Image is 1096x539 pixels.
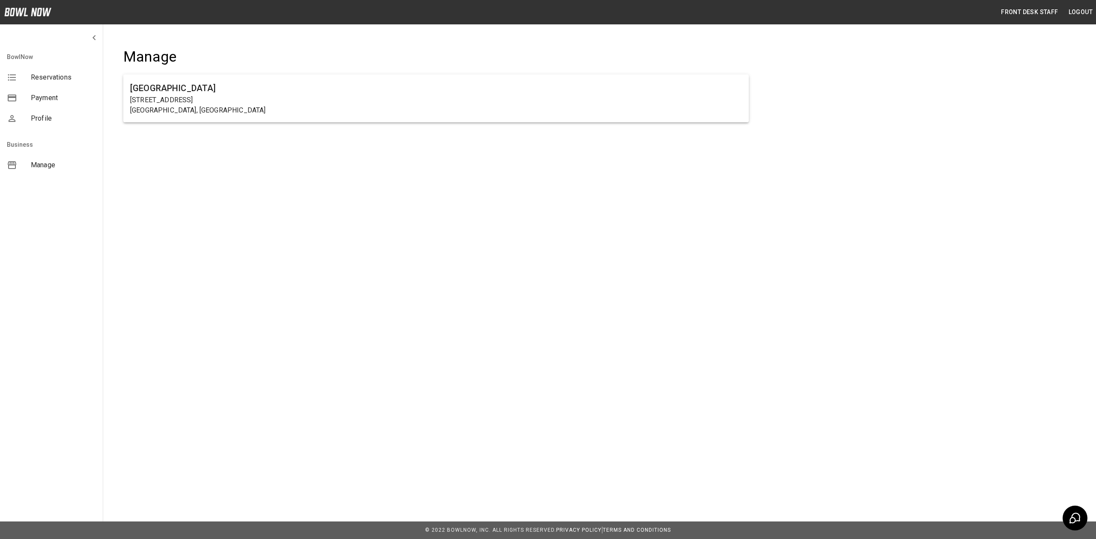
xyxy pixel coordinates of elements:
[130,95,742,105] p: [STREET_ADDRESS]
[1065,4,1096,20] button: Logout
[425,527,556,533] span: © 2022 BowlNow, Inc. All Rights Reserved.
[31,72,96,83] span: Reservations
[603,527,671,533] a: Terms and Conditions
[123,48,749,66] h4: Manage
[31,113,96,124] span: Profile
[31,160,96,170] span: Manage
[556,527,602,533] a: Privacy Policy
[130,81,742,95] h6: [GEOGRAPHIC_DATA]
[4,8,51,16] img: logo
[998,4,1061,20] button: Front Desk Staff
[130,105,742,115] p: [GEOGRAPHIC_DATA], [GEOGRAPHIC_DATA]
[31,93,96,103] span: Payment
